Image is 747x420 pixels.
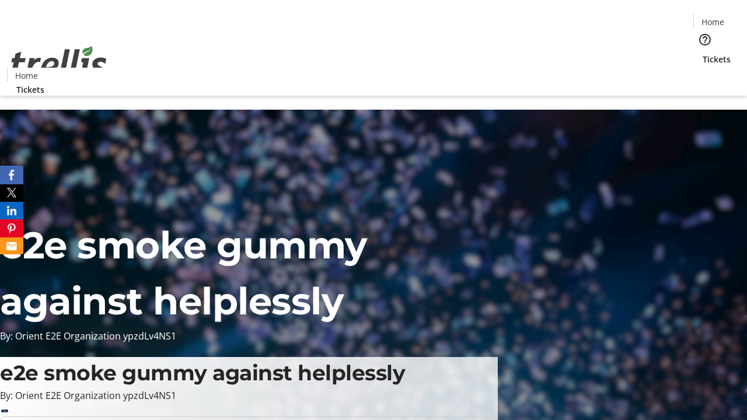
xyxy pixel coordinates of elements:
span: Home [701,16,724,28]
a: Home [8,69,45,82]
img: Orient E2E Organization ypzdLv4NS1's Logo [7,33,111,92]
span: Tickets [16,83,44,96]
span: Home [15,69,38,82]
a: Home [694,16,731,28]
button: Help [693,28,717,51]
span: Tickets [703,53,731,65]
a: Tickets [693,53,740,65]
a: Tickets [7,83,54,96]
button: Cart [693,65,717,89]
